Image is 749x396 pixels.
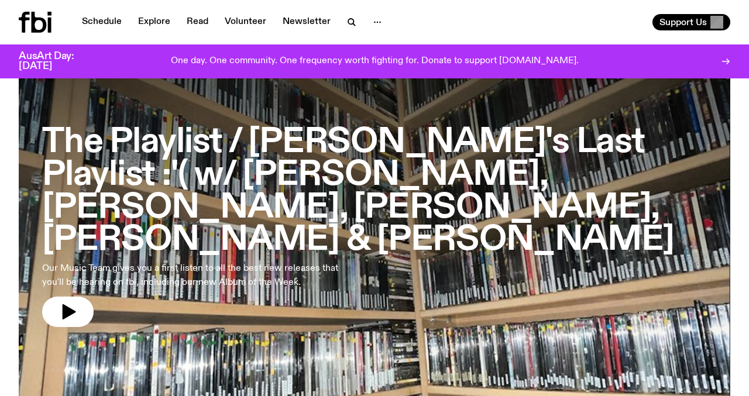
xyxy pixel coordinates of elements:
[171,56,579,67] p: One day. One community. One frequency worth fighting for. Donate to support [DOMAIN_NAME].
[652,14,730,30] button: Support Us
[19,51,94,71] h3: AusArt Day: [DATE]
[218,14,273,30] a: Volunteer
[75,14,129,30] a: Schedule
[42,126,707,257] h3: The Playlist / [PERSON_NAME]'s Last Playlist :'( w/ [PERSON_NAME], [PERSON_NAME], [PERSON_NAME], ...
[42,115,707,327] a: The Playlist / [PERSON_NAME]'s Last Playlist :'( w/ [PERSON_NAME], [PERSON_NAME], [PERSON_NAME], ...
[180,14,215,30] a: Read
[42,261,342,290] p: Our Music Team gives you a first listen to all the best new releases that you'll be hearing on fb...
[131,14,177,30] a: Explore
[276,14,338,30] a: Newsletter
[659,17,707,27] span: Support Us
